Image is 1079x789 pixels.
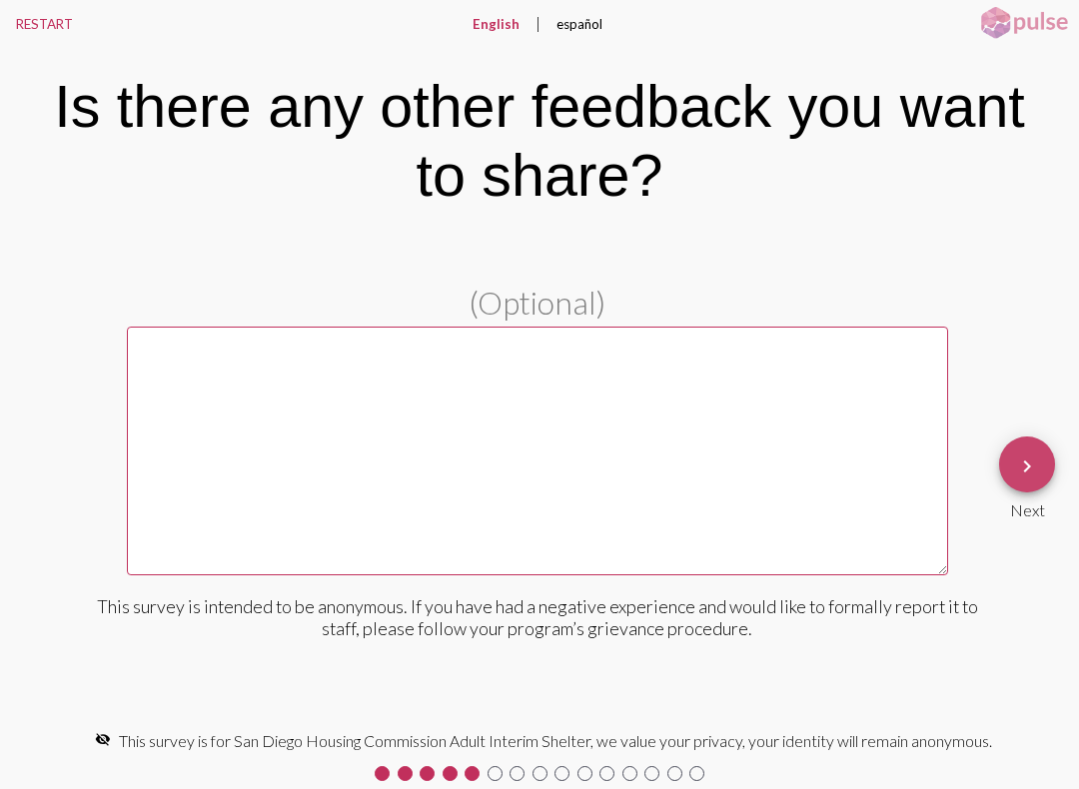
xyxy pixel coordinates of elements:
div: Is there any other feedback you want to share? [24,72,1056,210]
img: pulsehorizontalsmall.png [974,5,1074,41]
div: Next [999,492,1055,519]
div: This survey is intended to be anonymous. If you have had a negative experience and would like to ... [83,595,991,639]
mat-icon: visibility_off [95,731,111,747]
mat-icon: keyboard_arrow_right [1015,454,1039,478]
span: This survey is for San Diego Housing Commission Adult Interim Shelter, we value your privacy, you... [119,731,992,750]
span: (Optional) [469,284,605,322]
